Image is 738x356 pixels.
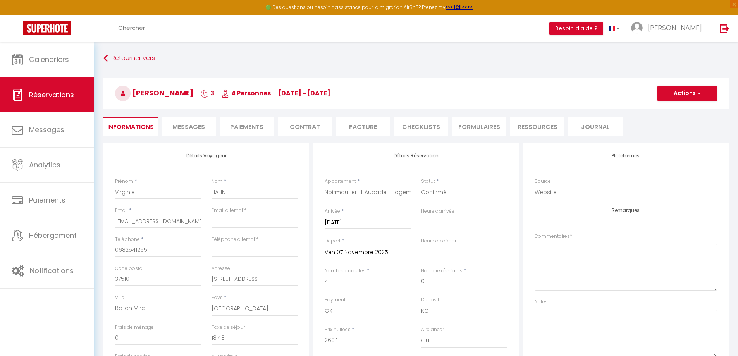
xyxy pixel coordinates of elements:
[421,178,435,185] label: Statut
[212,207,246,214] label: Email alternatif
[103,117,158,136] li: Informations
[115,153,298,158] h4: Détails Voyageur
[222,89,271,98] span: 4 Personnes
[212,324,245,331] label: Taxe de séjour
[112,15,151,42] a: Chercher
[278,89,330,98] span: [DATE] - [DATE]
[220,117,274,136] li: Paiements
[29,90,74,100] span: Réservations
[30,266,74,275] span: Notifications
[568,117,623,136] li: Journal
[720,24,729,33] img: logout
[648,23,702,33] span: [PERSON_NAME]
[535,153,717,158] h4: Plateformes
[325,178,356,185] label: Appartement
[115,236,140,243] label: Téléphone
[29,195,65,205] span: Paiements
[115,324,154,331] label: Frais de ménage
[212,178,223,185] label: Nom
[29,160,60,170] span: Analytics
[201,89,214,98] span: 3
[421,326,444,334] label: A relancer
[278,117,332,136] li: Contrat
[421,296,439,304] label: Deposit
[452,117,506,136] li: FORMULAIRES
[535,178,551,185] label: Source
[115,207,128,214] label: Email
[535,208,717,213] h4: Remarques
[115,265,144,272] label: Code postal
[115,88,193,98] span: [PERSON_NAME]
[325,153,507,158] h4: Détails Réservation
[115,294,124,301] label: Ville
[23,21,71,35] img: Super Booking
[325,326,351,334] label: Prix nuitées
[625,15,712,42] a: ... [PERSON_NAME]
[446,4,473,10] a: >>> ICI <<<<
[29,55,69,64] span: Calendriers
[549,22,603,35] button: Besoin d'aide ?
[535,298,548,306] label: Notes
[103,52,729,65] a: Retourner vers
[212,294,223,301] label: Pays
[115,178,133,185] label: Prénom
[631,22,643,34] img: ...
[29,230,77,240] span: Hébergement
[212,265,230,272] label: Adresse
[421,208,454,215] label: Heure d'arrivée
[118,24,145,32] span: Chercher
[535,233,572,240] label: Commentaires
[325,208,340,215] label: Arrivée
[657,86,717,101] button: Actions
[421,267,463,275] label: Nombre d'enfants
[510,117,564,136] li: Ressources
[172,122,205,131] span: Messages
[325,296,346,304] label: Payment
[212,236,258,243] label: Téléphone alternatif
[29,125,64,134] span: Messages
[336,117,390,136] li: Facture
[394,117,448,136] li: CHECKLISTS
[325,237,341,245] label: Départ
[421,237,458,245] label: Heure de départ
[325,267,366,275] label: Nombre d'adultes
